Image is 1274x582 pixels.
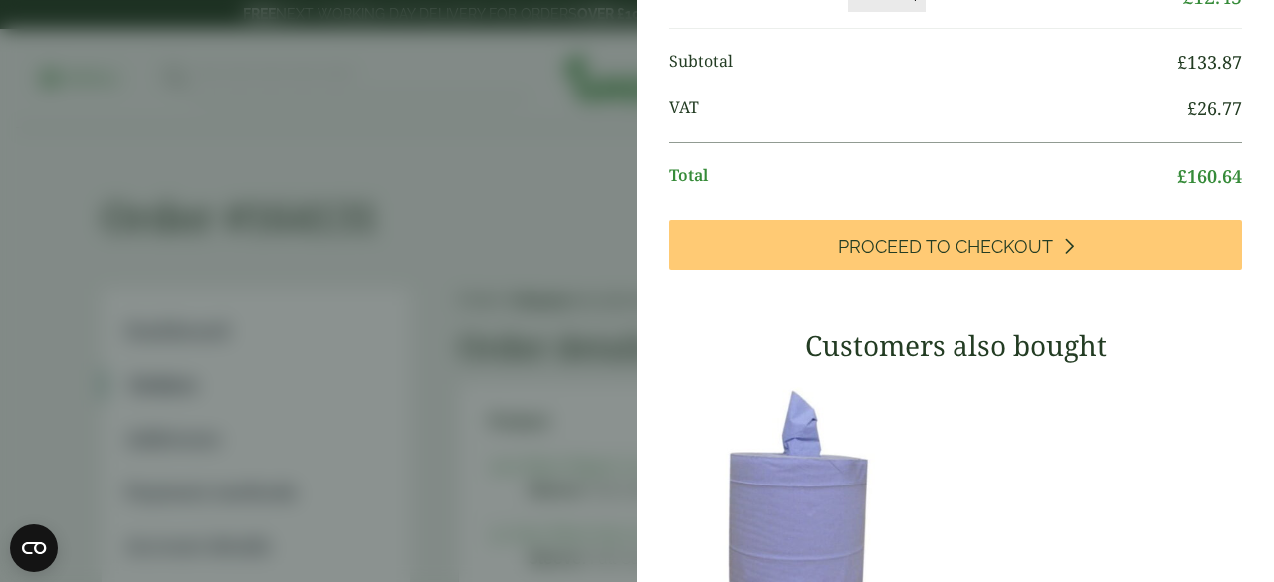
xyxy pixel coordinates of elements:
[838,236,1053,258] span: Proceed to Checkout
[1177,50,1187,74] span: £
[1177,164,1187,188] span: £
[1177,50,1242,74] bdi: 133.87
[669,163,1177,190] span: Total
[10,524,58,572] button: Open CMP widget
[669,220,1242,270] a: Proceed to Checkout
[669,49,1177,76] span: Subtotal
[1187,97,1197,120] span: £
[1177,164,1242,188] bdi: 160.64
[1187,97,1242,120] bdi: 26.77
[669,329,1242,363] h3: Customers also bought
[669,96,1187,122] span: VAT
